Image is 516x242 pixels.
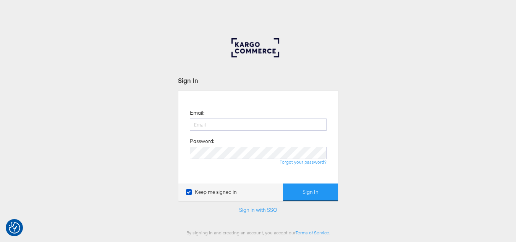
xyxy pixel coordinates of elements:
label: Password: [190,138,214,145]
button: Consent Preferences [9,222,20,234]
label: Keep me signed in [186,188,237,196]
div: By signing in and creating an account, you accept our . [178,230,338,236]
button: Sign In [283,184,338,201]
input: Email [190,119,327,131]
img: Revisit consent button [9,222,20,234]
a: Sign in with SSO [239,206,277,213]
label: Email: [190,109,204,117]
a: Terms of Service [296,230,329,236]
div: Sign In [178,76,338,85]
a: Forgot your password? [280,159,327,165]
